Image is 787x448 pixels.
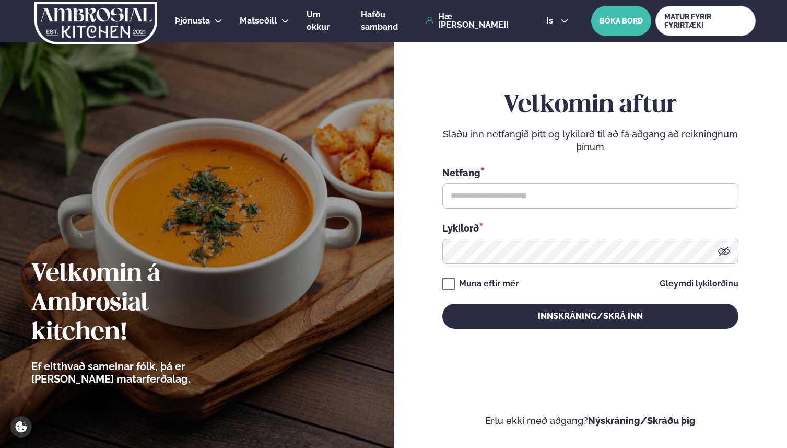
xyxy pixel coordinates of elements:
p: Sláðu inn netfangið þitt og lykilorð til að fá aðgang að reikningnum þínum [442,128,738,153]
span: Um okkur [307,9,330,32]
span: Þjónusta [175,16,210,26]
span: Hafðu samband [361,9,398,32]
a: Cookie settings [10,416,32,438]
h2: Velkomin á Ambrosial kitchen! [31,260,248,348]
a: Um okkur [307,8,344,33]
p: Ef eitthvað sameinar fólk, þá er [PERSON_NAME] matarferðalag. [31,360,248,385]
span: Matseðill [240,16,277,26]
a: Hæ [PERSON_NAME]! [426,13,522,29]
div: Netfang [442,166,738,179]
a: Nýskráning/Skráðu þig [588,415,696,426]
a: Gleymdi lykilorðinu [660,280,738,288]
div: Lykilorð [442,221,738,235]
button: Innskráning/Skrá inn [442,304,738,329]
img: logo [33,2,158,44]
a: Hafðu samband [361,8,421,33]
span: is [546,17,556,25]
a: Matseðill [240,15,277,27]
h2: Velkomin aftur [442,91,738,120]
a: MATUR FYRIR FYRIRTÆKI [655,6,756,36]
button: BÓKA BORÐ [591,6,651,36]
button: is [538,17,577,25]
p: Ertu ekki með aðgang? [425,415,756,427]
a: Þjónusta [175,15,210,27]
